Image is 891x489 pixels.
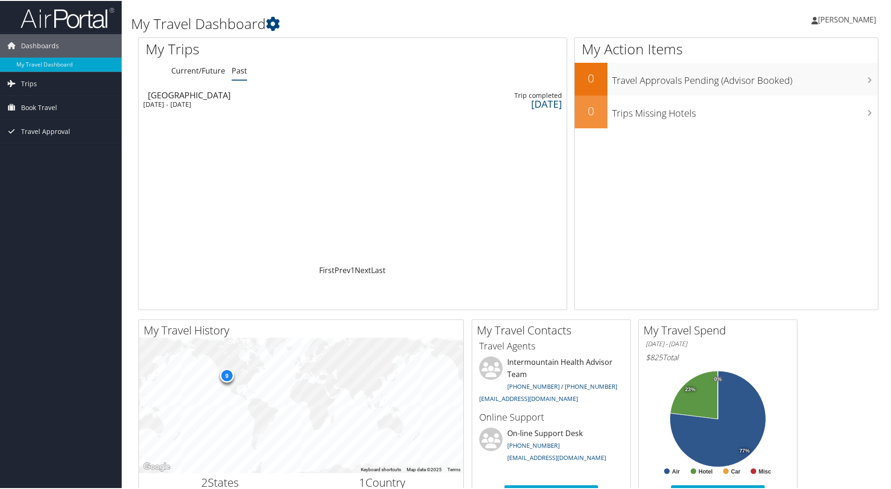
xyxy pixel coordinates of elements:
a: Next [355,264,371,274]
li: Intermountain Health Advisor Team [475,356,628,406]
text: Air [672,467,680,474]
div: [DATE] [465,99,562,107]
img: airportal-logo.png [21,6,114,28]
h2: 0 [575,69,607,85]
span: Travel Approval [21,119,70,142]
text: Car [731,467,740,474]
a: [EMAIL_ADDRESS][DOMAIN_NAME] [479,393,578,402]
h6: Total [646,351,790,362]
span: Book Travel [21,95,57,119]
span: 1 [359,474,365,489]
a: Terms (opens in new tab) [447,466,460,471]
h3: Trips Missing Hotels [612,101,878,119]
a: 0Trips Missing Hotels [575,95,878,127]
a: [PERSON_NAME] [811,5,885,33]
span: Trips [21,71,37,95]
a: Prev [335,264,351,274]
button: Keyboard shortcuts [361,466,401,472]
div: Trip completed [465,90,562,99]
h6: [DATE] - [DATE] [646,339,790,348]
h2: My Travel History [144,321,463,337]
tspan: 77% [739,447,750,453]
span: 2 [201,474,208,489]
tspan: 23% [685,386,695,392]
a: Open this area in Google Maps (opens a new window) [141,460,172,472]
div: [GEOGRAPHIC_DATA] [148,90,248,98]
a: [EMAIL_ADDRESS][DOMAIN_NAME] [507,452,606,461]
a: [PHONE_NUMBER] [507,440,560,449]
a: First [319,264,335,274]
li: On-line Support Desk [475,427,628,465]
tspan: 0% [714,376,722,381]
a: 1 [351,264,355,274]
h2: My Travel Spend [643,321,797,337]
a: Past [232,65,247,75]
text: Hotel [699,467,713,474]
h2: My Travel Contacts [477,321,630,337]
a: Current/Future [171,65,225,75]
h2: 0 [575,102,607,118]
span: Dashboards [21,33,59,57]
h1: My Action Items [575,38,878,58]
h3: Travel Approvals Pending (Advisor Booked) [612,68,878,86]
div: 9 [219,368,234,382]
text: Misc [759,467,771,474]
span: Map data ©2025 [407,466,442,471]
h1: My Travel Dashboard [131,13,634,33]
a: [PHONE_NUMBER] / [PHONE_NUMBER] [507,381,617,390]
span: [PERSON_NAME] [818,14,876,24]
a: 0Travel Approvals Pending (Advisor Booked) [575,62,878,95]
div: [DATE] - [DATE] [143,99,243,108]
h1: My Trips [146,38,381,58]
img: Google [141,460,172,472]
a: Last [371,264,386,274]
span: $825 [646,351,663,362]
h3: Travel Agents [479,339,623,352]
h3: Online Support [479,410,623,423]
